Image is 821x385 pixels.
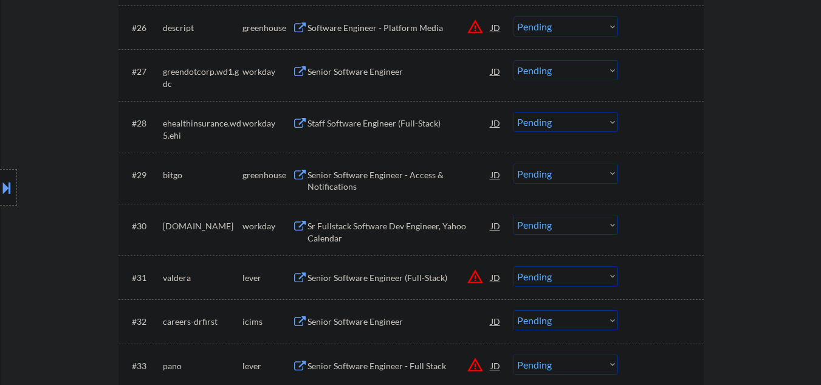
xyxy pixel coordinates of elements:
[307,272,491,284] div: Senior Software Engineer (Full-Stack)
[490,60,502,82] div: JD
[163,22,242,34] div: descript
[490,215,502,237] div: JD
[467,268,484,285] button: warning_amber
[132,66,153,78] div: #27
[242,360,292,372] div: lever
[242,169,292,181] div: greenhouse
[242,66,292,78] div: workday
[490,266,502,288] div: JD
[307,316,491,328] div: Senior Software Engineer
[163,66,242,89] div: greendotcorp.wd1.gdc
[163,360,242,372] div: pano
[467,18,484,35] button: warning_amber
[242,117,292,130] div: workday
[467,356,484,373] button: warning_amber
[163,316,242,328] div: careers-drfirst
[132,316,153,328] div: #32
[490,112,502,134] div: JD
[490,16,502,38] div: JD
[242,316,292,328] div: icims
[490,310,502,332] div: JD
[490,355,502,376] div: JD
[307,220,491,244] div: Sr Fullstack Software Dev Engineer, Yahoo Calendar
[242,220,292,232] div: workday
[307,117,491,130] div: Staff Software Engineer (Full-Stack)
[307,22,491,34] div: Software Engineer - Platform Media
[132,22,153,34] div: #26
[307,360,491,372] div: Senior Software Engineer - Full Stack
[132,360,153,372] div: #33
[307,66,491,78] div: Senior Software Engineer
[242,272,292,284] div: lever
[490,164,502,186] div: JD
[307,169,491,193] div: Senior Software Engineer - Access & Notifications
[242,22,292,34] div: greenhouse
